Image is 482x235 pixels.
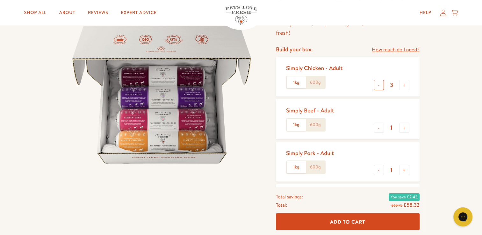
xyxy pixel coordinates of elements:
s: £60.75 [391,203,402,208]
img: Pets Love Fresh [225,6,257,25]
span: Add To Cart [330,218,365,225]
button: Add To Cart [276,213,420,230]
label: 1kg [287,119,306,131]
a: Shop All [19,6,52,19]
a: About [54,6,80,19]
p: Gently cooked, complete dog food, delivered frozen fresh! [276,18,420,38]
button: - [374,165,384,175]
button: + [399,123,409,133]
iframe: Gorgias live chat messenger [450,205,476,229]
label: 600g [306,76,325,89]
label: 1kg [287,161,306,173]
label: 600g [306,119,325,131]
a: Reviews [83,6,113,19]
div: Simply Beef - Adult [286,107,334,114]
a: Help [414,6,436,19]
span: Total: [276,201,287,209]
div: Simply Pork - Adult [286,149,334,157]
button: + [399,80,409,90]
span: Total savings: [276,192,303,201]
span: £58.32 [403,201,419,208]
a: How much do I need? [372,46,419,54]
button: + [399,165,409,175]
div: Simply Chicken - Adult [286,64,342,72]
a: Expert Advice [116,6,162,19]
h4: Build your box: [276,46,313,53]
button: - [374,80,384,90]
button: - [374,123,384,133]
label: 600g [306,161,325,173]
span: You save £2.43 [389,193,419,201]
label: 1kg [287,76,306,89]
